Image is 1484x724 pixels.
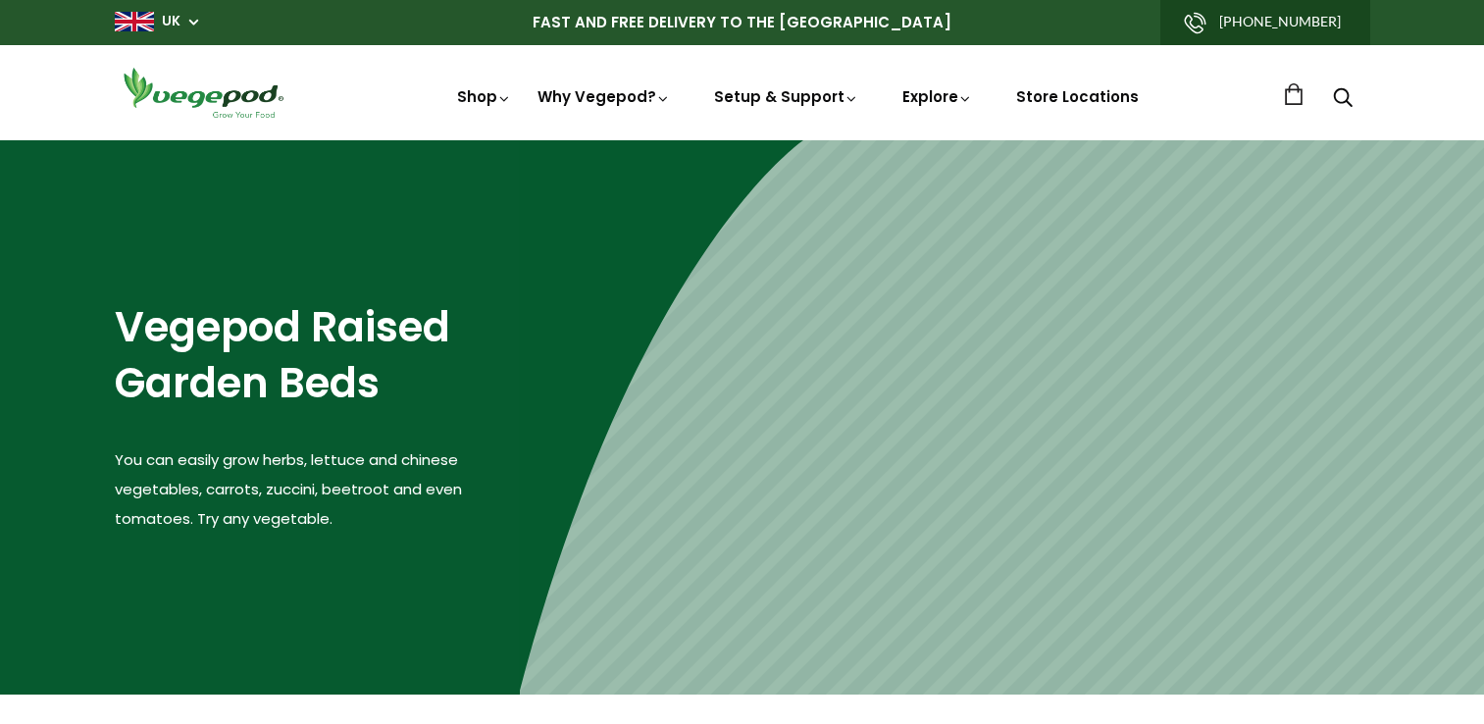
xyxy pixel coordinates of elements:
a: Why Vegepod? [537,86,671,107]
img: gb_large.png [115,12,154,31]
a: Explore [902,86,973,107]
a: Search [1333,89,1353,110]
img: Vegepod [115,65,291,121]
h2: Vegepod Raised Garden Beds [115,300,520,411]
a: Setup & Support [714,86,859,107]
a: Shop [457,86,512,107]
a: UK [162,12,180,31]
p: You can easily grow herbs, lettuce and chinese vegetables, carrots, zuccini, beetroot and even to... [115,445,520,534]
a: Store Locations [1016,86,1139,107]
